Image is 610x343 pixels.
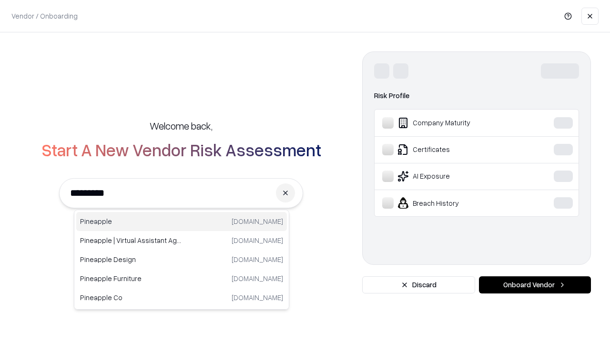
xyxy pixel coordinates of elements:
[232,293,283,303] p: [DOMAIN_NAME]
[41,140,321,159] h2: Start A New Vendor Risk Assessment
[362,276,475,293] button: Discard
[150,119,213,132] h5: Welcome back,
[80,273,182,283] p: Pineapple Furniture
[74,210,289,310] div: Suggestions
[374,90,579,101] div: Risk Profile
[11,11,78,21] p: Vendor / Onboarding
[382,171,525,182] div: AI Exposure
[382,117,525,129] div: Company Maturity
[80,216,182,226] p: Pineapple
[232,254,283,264] p: [DOMAIN_NAME]
[382,144,525,155] div: Certificates
[382,197,525,209] div: Breach History
[232,216,283,226] p: [DOMAIN_NAME]
[80,293,182,303] p: Pineapple Co
[80,235,182,245] p: Pineapple | Virtual Assistant Agency
[232,235,283,245] p: [DOMAIN_NAME]
[232,273,283,283] p: [DOMAIN_NAME]
[80,254,182,264] p: Pineapple Design
[479,276,591,293] button: Onboard Vendor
